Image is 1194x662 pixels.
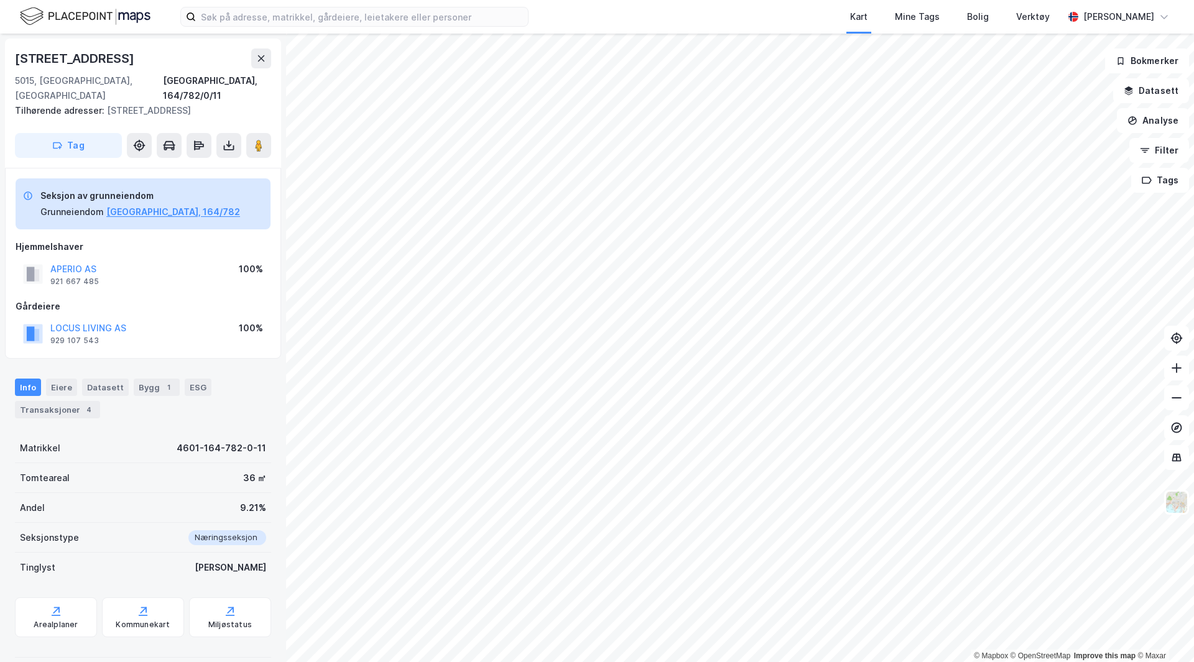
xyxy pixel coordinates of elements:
[239,262,263,277] div: 100%
[208,620,252,630] div: Miljøstatus
[15,379,41,396] div: Info
[1016,9,1050,24] div: Verktøy
[195,560,266,575] div: [PERSON_NAME]
[1165,490,1188,514] img: Z
[16,239,271,254] div: Hjemmelshaver
[50,277,99,287] div: 921 667 485
[40,205,104,219] div: Grunneiendom
[850,9,868,24] div: Kart
[20,6,150,27] img: logo.f888ab2527a4732fd821a326f86c7f29.svg
[1105,48,1189,73] button: Bokmerker
[20,471,70,485] div: Tomteareal
[240,500,266,515] div: 9.21%
[1074,651,1136,660] a: Improve this map
[134,379,180,396] div: Bygg
[196,7,528,26] input: Søk på adresse, matrikkel, gårdeiere, leietakere eller personer
[967,9,989,24] div: Bolig
[15,401,100,418] div: Transaksjoner
[50,336,99,346] div: 929 107 543
[1117,108,1189,133] button: Analyse
[163,73,271,103] div: [GEOGRAPHIC_DATA], 164/782/0/11
[34,620,78,630] div: Arealplaner
[177,441,266,456] div: 4601-164-782-0-11
[15,133,122,158] button: Tag
[1132,602,1194,662] iframe: Chat Widget
[82,379,129,396] div: Datasett
[162,381,175,393] div: 1
[15,73,163,103] div: 5015, [GEOGRAPHIC_DATA], [GEOGRAPHIC_DATA]
[974,651,1008,660] a: Mapbox
[116,620,170,630] div: Kommunekart
[243,471,266,485] div: 36 ㎡
[20,500,45,515] div: Andel
[15,103,261,118] div: [STREET_ADDRESS]
[40,188,240,203] div: Seksjon av grunneiendom
[239,321,263,336] div: 100%
[20,441,60,456] div: Matrikkel
[16,299,271,314] div: Gårdeiere
[20,530,79,545] div: Seksjonstype
[1113,78,1189,103] button: Datasett
[1129,138,1189,163] button: Filter
[106,205,240,219] button: [GEOGRAPHIC_DATA], 164/782
[1131,168,1189,193] button: Tags
[83,403,95,416] div: 4
[15,105,107,116] span: Tilhørende adresser:
[185,379,211,396] div: ESG
[1083,9,1154,24] div: [PERSON_NAME]
[1132,602,1194,662] div: Kontrollprogram for chat
[46,379,77,396] div: Eiere
[895,9,940,24] div: Mine Tags
[1011,651,1071,660] a: OpenStreetMap
[15,48,137,68] div: [STREET_ADDRESS]
[20,560,55,575] div: Tinglyst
